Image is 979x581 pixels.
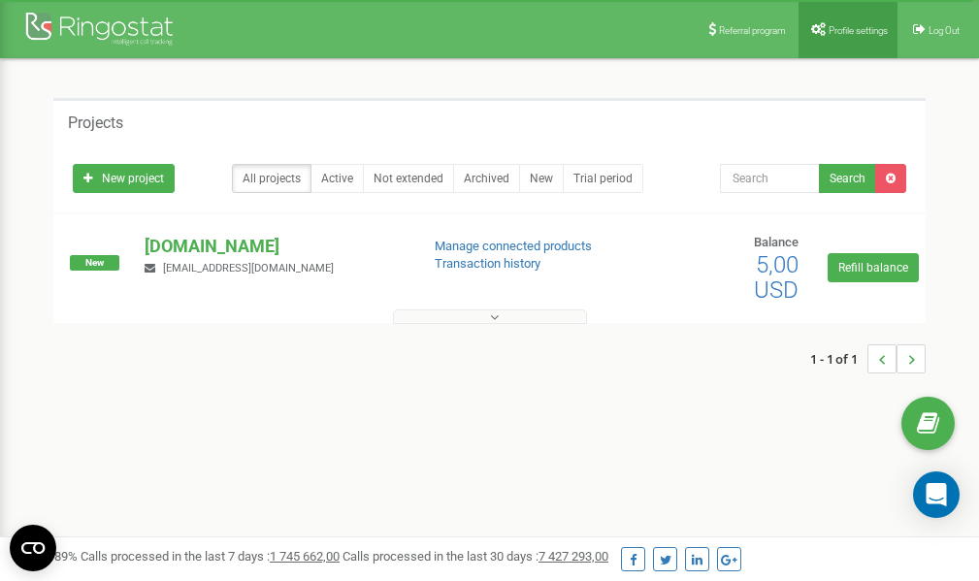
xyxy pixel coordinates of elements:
nav: ... [810,325,926,393]
span: New [70,255,119,271]
u: 1 745 662,00 [270,549,340,564]
span: Calls processed in the last 7 days : [81,549,340,564]
span: Log Out [929,25,960,36]
a: Archived [453,164,520,193]
span: Balance [754,235,799,249]
span: 1 - 1 of 1 [810,344,867,373]
a: Manage connected products [435,239,592,253]
p: [DOMAIN_NAME] [145,234,403,259]
span: [EMAIL_ADDRESS][DOMAIN_NAME] [163,262,334,274]
a: New project [73,164,175,193]
a: All projects [232,164,311,193]
span: Calls processed in the last 30 days : [343,549,608,564]
a: Not extended [363,164,454,193]
span: 5,00 USD [754,251,799,304]
a: Refill balance [828,253,919,282]
span: Profile settings [829,25,888,36]
a: Trial period [563,164,643,193]
button: Open CMP widget [10,525,56,571]
a: Active [310,164,364,193]
u: 7 427 293,00 [538,549,608,564]
button: Search [819,164,876,193]
input: Search [720,164,820,193]
h5: Projects [68,114,123,132]
span: Referral program [719,25,786,36]
div: Open Intercom Messenger [913,471,960,518]
a: Transaction history [435,256,540,271]
a: New [519,164,564,193]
